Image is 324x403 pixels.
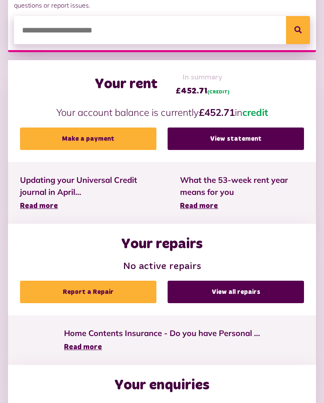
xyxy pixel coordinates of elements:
p: Your account balance is currently in [20,105,304,119]
a: Home Contents Insurance - Do you have Personal ... Read more [64,327,260,353]
span: Read more [180,203,218,210]
span: Read more [64,344,102,351]
span: credit [242,106,268,118]
span: Home Contents Insurance - Do you have Personal ... [64,327,260,339]
strong: £452.71 [199,106,235,118]
h2: Your enquiries [114,377,210,394]
span: In summary [176,72,230,83]
h2: Your rent [95,76,158,93]
a: What the 53-week rent year means for you Read more [180,174,304,212]
span: £452.71 [176,85,230,97]
a: View all repairs [168,281,304,303]
h3: No active repairs [20,261,304,273]
a: Updating your Universal Credit journal in April... Read more [20,174,156,212]
a: Report a Repair [20,281,156,303]
h2: Your repairs [121,236,203,253]
a: Make a payment [20,128,156,150]
span: Read more [20,203,58,210]
span: What the 53-week rent year means for you [180,174,304,198]
a: View statement [168,128,304,150]
span: (CREDIT) [207,90,230,95]
span: Updating your Universal Credit journal in April... [20,174,156,198]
